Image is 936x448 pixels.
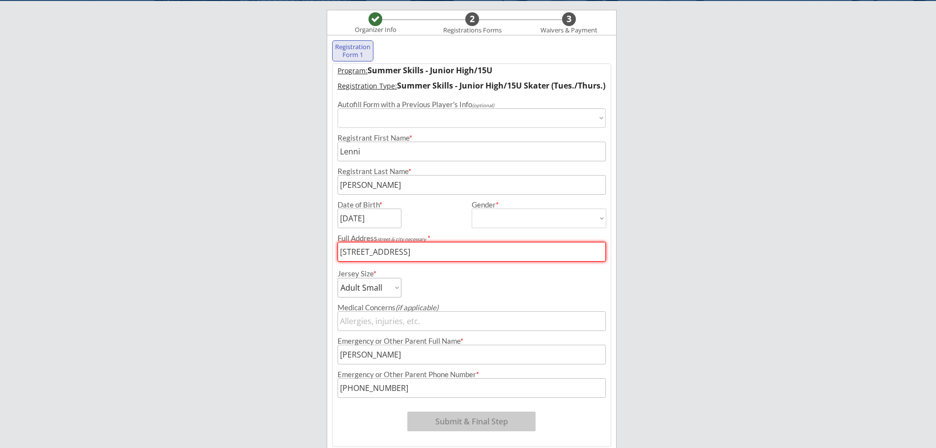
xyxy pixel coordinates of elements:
div: Medical Concerns [338,304,606,311]
div: Emergency or Other Parent Phone Number [338,371,606,378]
strong: Summer Skills - Junior High/15U [368,65,492,76]
input: Street, City, Province/State [338,242,606,262]
div: Registration Form 1 [335,43,371,59]
input: Allergies, injuries, etc. [338,311,606,331]
u: Registration Type: [338,81,397,90]
div: Gender [472,201,606,209]
div: Jersey Size [338,270,388,277]
div: Date of Birth [338,201,388,209]
div: Registrant First Name [338,134,606,142]
div: Autofill Form with a Previous Player's Info [338,101,606,108]
div: Waivers & Payment [535,27,603,34]
div: Full Address [338,235,606,242]
em: street & city necessary [377,236,426,242]
em: (if applicable) [396,303,438,312]
em: (optional) [472,102,494,108]
div: 2 [465,14,479,25]
strong: Summer Skills - Junior High/15U Skater (Tues./Thurs.) [397,80,605,91]
div: Registrations Forms [438,27,506,34]
div: Organizer Info [348,26,402,34]
div: Emergency or Other Parent Full Name [338,337,606,345]
u: Program: [338,66,368,75]
div: 3 [562,14,576,25]
button: Submit & Final Step [407,412,536,431]
div: Registrant Last Name [338,168,606,175]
